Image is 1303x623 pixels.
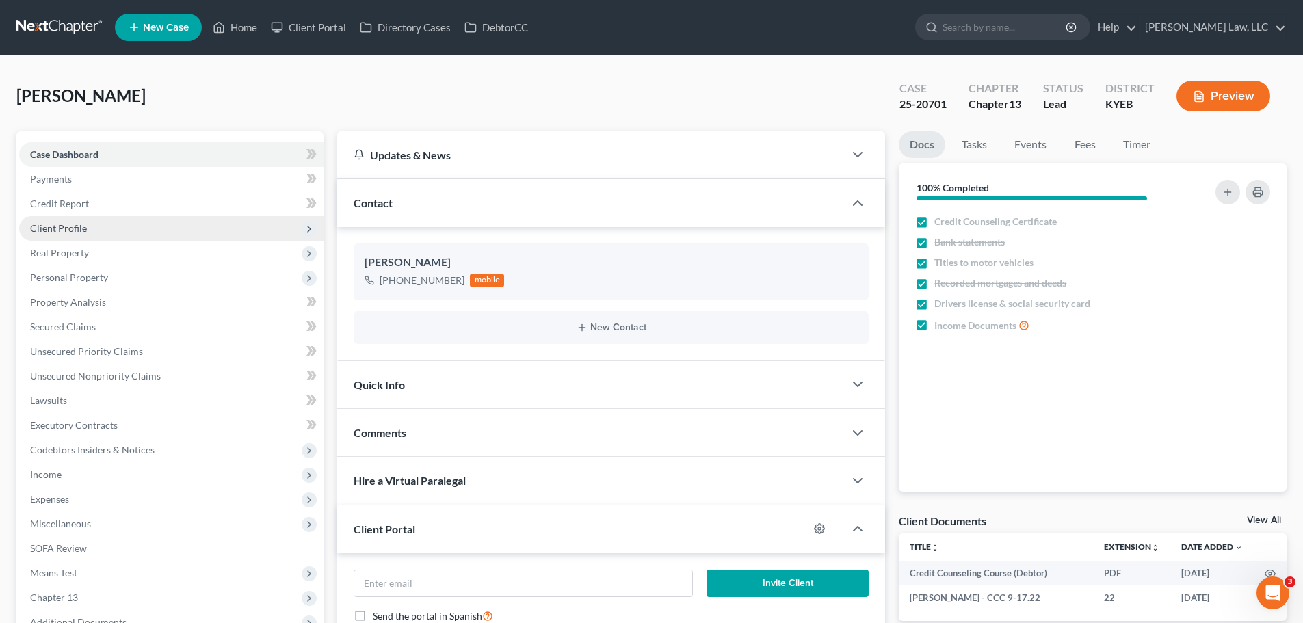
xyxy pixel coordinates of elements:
a: Unsecured Nonpriority Claims [19,364,324,388]
span: Secured Claims [30,321,96,332]
span: Recorded mortgages and deeds [934,276,1066,290]
span: Means Test [30,567,77,579]
a: Payments [19,167,324,191]
span: Income Documents [934,319,1016,332]
a: Client Portal [264,15,353,40]
td: Credit Counseling Course (Debtor) [899,561,1093,585]
a: Help [1091,15,1137,40]
span: Hire a Virtual Paralegal [354,474,466,487]
div: 25-20701 [899,96,947,112]
span: Property Analysis [30,296,106,308]
span: Send the portal in Spanish [373,610,482,622]
a: Date Added expand_more [1181,542,1243,552]
span: Drivers license & social security card [934,297,1090,310]
td: [PERSON_NAME] - CCC 9-17.22 [899,585,1093,610]
span: Personal Property [30,271,108,283]
span: Executory Contracts [30,419,118,431]
span: Chapter 13 [30,592,78,603]
a: DebtorCC [458,15,535,40]
a: [PERSON_NAME] Law, LLC [1138,15,1286,40]
div: [PHONE_NUMBER] [380,274,464,287]
span: Credit Counseling Certificate [934,215,1057,228]
a: Secured Claims [19,315,324,339]
div: [PERSON_NAME] [365,254,858,271]
a: View All [1247,516,1281,525]
iframe: Intercom live chat [1256,576,1289,609]
span: 3 [1285,576,1295,587]
div: Chapter [969,81,1021,96]
a: Property Analysis [19,290,324,315]
a: Events [1003,131,1057,158]
span: 13 [1009,97,1021,110]
span: Lawsuits [30,395,67,406]
span: Contact [354,196,393,209]
div: District [1105,81,1155,96]
input: Search by name... [943,14,1068,40]
a: Unsecured Priority Claims [19,339,324,364]
strong: 100% Completed [917,182,989,194]
i: unfold_more [931,544,939,552]
a: Fees [1063,131,1107,158]
span: Income [30,468,62,480]
div: Chapter [969,96,1021,112]
i: expand_more [1235,544,1243,552]
a: Timer [1112,131,1161,158]
div: mobile [470,274,504,287]
span: New Case [143,23,189,33]
a: Home [206,15,264,40]
a: Tasks [951,131,998,158]
td: [DATE] [1170,561,1254,585]
div: Client Documents [899,514,986,528]
span: Payments [30,173,72,185]
td: [DATE] [1170,585,1254,610]
td: 22 [1093,585,1170,610]
i: unfold_more [1151,544,1159,552]
span: SOFA Review [30,542,87,554]
span: Quick Info [354,378,405,391]
span: Real Property [30,247,89,259]
button: Invite Client [707,570,869,597]
span: Expenses [30,493,69,505]
a: Titleunfold_more [910,542,939,552]
span: Client Portal [354,522,415,535]
a: SOFA Review [19,536,324,561]
div: Status [1043,81,1083,96]
span: Unsecured Nonpriority Claims [30,370,161,382]
span: Client Profile [30,222,87,234]
a: Executory Contracts [19,413,324,438]
a: Case Dashboard [19,142,324,167]
div: Case [899,81,947,96]
button: Preview [1176,81,1270,111]
span: Credit Report [30,198,89,209]
input: Enter email [354,570,692,596]
div: KYEB [1105,96,1155,112]
span: [PERSON_NAME] [16,85,146,105]
a: Credit Report [19,191,324,216]
span: Titles to motor vehicles [934,256,1034,269]
div: Lead [1043,96,1083,112]
span: Codebtors Insiders & Notices [30,444,155,455]
a: Extensionunfold_more [1104,542,1159,552]
span: Case Dashboard [30,148,98,160]
a: Lawsuits [19,388,324,413]
button: New Contact [365,322,858,333]
a: Docs [899,131,945,158]
td: PDF [1093,561,1170,585]
a: Directory Cases [353,15,458,40]
span: Comments [354,426,406,439]
span: Unsecured Priority Claims [30,345,143,357]
span: Bank statements [934,235,1005,249]
span: Miscellaneous [30,518,91,529]
div: Updates & News [354,148,828,162]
